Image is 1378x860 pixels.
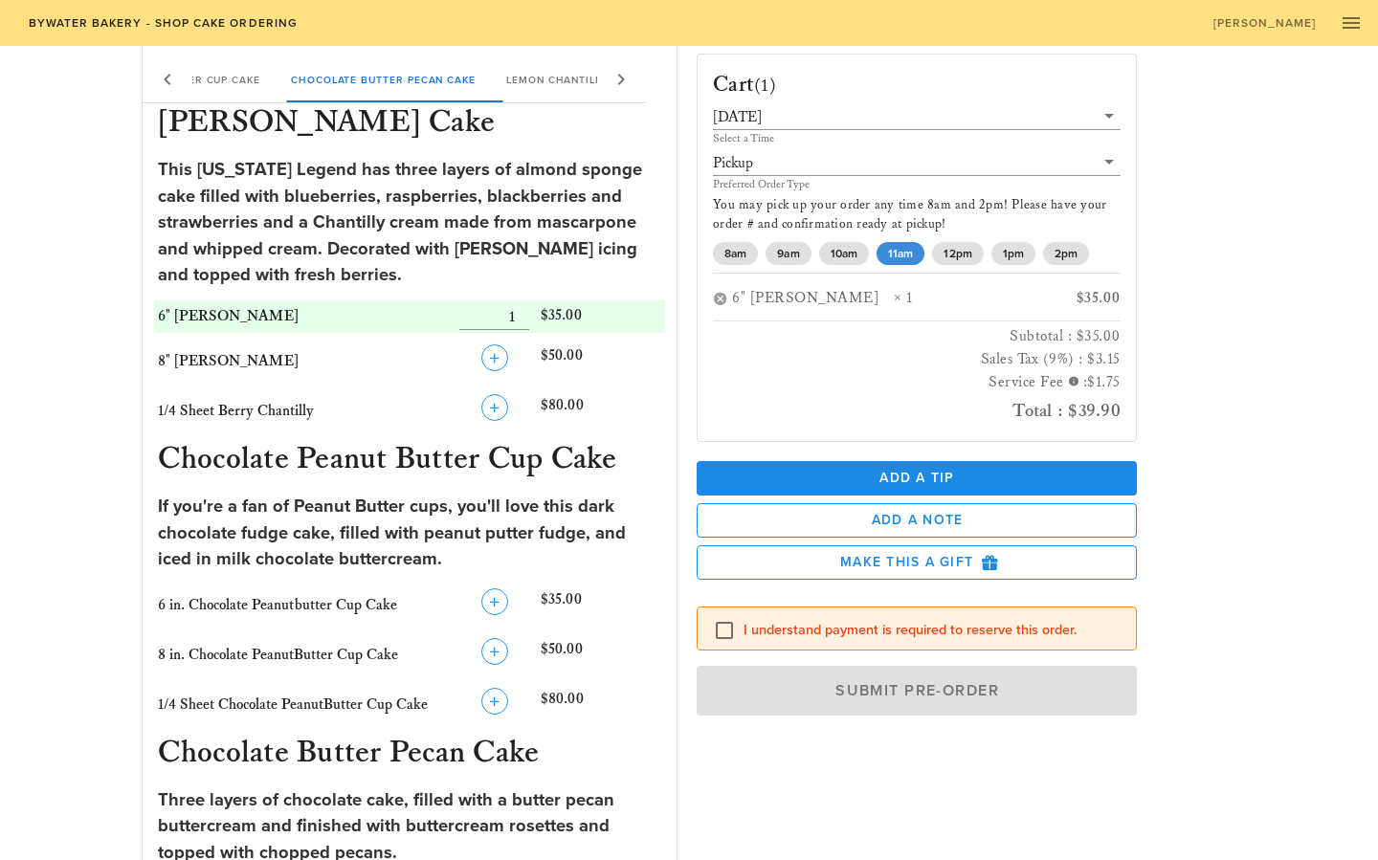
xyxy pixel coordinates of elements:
[713,70,776,100] h3: Cart
[537,341,665,383] div: $50.00
[713,196,1121,234] p: You may pick up your order any time 8am and 2pm! Please have your order # and confirmation ready ...
[1023,289,1120,309] div: $35.00
[537,300,665,333] div: $35.00
[697,461,1137,496] button: Add a Tip
[831,242,857,265] span: 10am
[537,584,665,627] div: $35.00
[712,470,1122,486] span: Add a Tip
[894,289,1023,309] div: × 1
[713,150,1121,175] div: Pickup
[158,646,398,664] span: 8 in. Chocolate PeanutButter Cup Cake
[154,440,666,482] h3: Chocolate Peanut Butter Cup Cake
[713,179,1121,190] div: Preferred Order Type
[491,56,656,102] div: Lemon Chantilly Cake
[1212,16,1317,30] span: [PERSON_NAME]
[158,695,428,714] span: 1/4 Sheet Chocolate PeanutButter Cup Cake
[713,512,1121,528] span: Add a Note
[697,666,1137,716] button: Submit Pre-Order
[158,596,397,614] span: 6 in. Chocolate Peanutbutter Cup Cake
[697,545,1137,580] button: Make this a Gift
[713,104,1121,129] div: [DATE]
[1087,373,1121,391] span: $1.75
[15,10,309,36] a: Bywater Bakery - Shop Cake Ordering
[1003,242,1024,265] span: 1pm
[944,242,971,265] span: 12pm
[154,103,666,145] h3: [PERSON_NAME] Cake
[537,634,665,676] div: $50.00
[158,494,662,573] div: If you're a fan of Peanut Butter cups, you'll love this dark chocolate fudge cake, filled with pe...
[537,684,665,726] div: $80.00
[275,56,490,102] div: Chocolate Butter Pecan Cake
[744,621,1121,640] label: I understand payment is required to reserve this order.
[713,325,1121,348] h3: Subtotal : $35.00
[724,242,746,265] span: 8am
[1200,10,1328,36] a: [PERSON_NAME]
[719,681,1115,700] span: Submit Pre-Order
[154,734,666,776] h3: Chocolate Butter Pecan Cake
[777,242,799,265] span: 9am
[713,348,1121,371] h3: Sales Tax (9%) : $3.15
[27,16,298,30] span: Bywater Bakery - Shop Cake Ordering
[158,352,299,370] span: 8" [PERSON_NAME]
[158,307,299,325] span: 6" [PERSON_NAME]
[713,395,1121,426] h2: Total : $39.90
[537,390,665,432] div: $80.00
[713,109,762,126] div: [DATE]
[713,371,1121,395] h3: Service Fee :
[158,402,314,420] span: 1/4 Sheet Berry Chantilly
[888,242,913,265] span: 11am
[732,289,894,309] div: 6" [PERSON_NAME]
[754,74,776,97] span: (1)
[1055,242,1078,265] span: 2pm
[713,155,753,172] div: Pickup
[713,554,1121,571] span: Make this a Gift
[158,157,662,289] div: This [US_STATE] Legend has three layers of almond sponge cake filled with blueberries, raspberrie...
[697,503,1137,538] button: Add a Note
[713,133,1121,144] div: Select a Time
